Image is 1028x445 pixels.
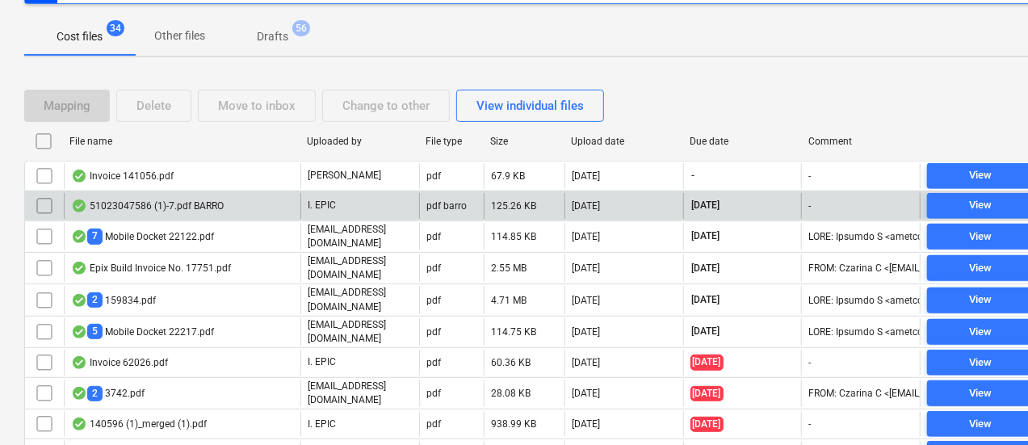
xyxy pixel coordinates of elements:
[491,295,527,306] div: 4.71 MB
[71,294,87,307] div: OCR finished
[491,170,525,182] div: 67.9 KB
[308,169,381,183] p: [PERSON_NAME]
[426,357,441,368] div: pdf
[690,325,722,338] span: [DATE]
[71,418,87,430] div: OCR finished
[690,417,724,432] span: [DATE]
[71,387,87,400] div: OCR finished
[69,136,294,147] div: File name
[426,170,441,182] div: pdf
[808,170,811,182] div: -
[308,418,336,431] p: I. EPIC
[107,20,124,36] span: 34
[308,223,413,250] p: [EMAIL_ADDRESS][DOMAIN_NAME]
[71,325,87,338] div: OCR finished
[71,262,87,275] div: OCR finished
[808,418,811,430] div: -
[970,228,992,246] div: View
[71,262,231,275] div: Epix Build Invoice No. 17751.pdf
[71,356,87,369] div: OCR finished
[71,356,168,369] div: Invoice 62026.pdf
[71,386,145,401] div: 3742.pdf
[690,293,722,307] span: [DATE]
[970,354,992,372] div: View
[690,262,722,275] span: [DATE]
[690,136,795,147] div: Due date
[71,229,214,244] div: Mobile Docket 22122.pdf
[491,262,527,274] div: 2.55 MB
[308,286,413,313] p: [EMAIL_ADDRESS][DOMAIN_NAME]
[690,355,724,370] span: [DATE]
[572,262,600,274] div: [DATE]
[71,199,224,212] div: 51023047586 (1)-7.pdf BARRO
[476,95,584,116] div: View individual files
[572,357,600,368] div: [DATE]
[970,291,992,309] div: View
[71,170,174,183] div: Invoice 141056.pdf
[970,323,992,342] div: View
[71,230,87,243] div: OCR finished
[970,259,992,278] div: View
[690,386,724,401] span: [DATE]
[690,229,722,243] span: [DATE]
[308,380,413,407] p: [EMAIL_ADDRESS][DOMAIN_NAME]
[308,254,413,282] p: [EMAIL_ADDRESS][DOMAIN_NAME]
[572,326,600,338] div: [DATE]
[426,200,467,212] div: pdf barro
[292,20,310,36] span: 56
[426,388,441,399] div: pdf
[491,200,536,212] div: 125.26 KB
[71,292,156,308] div: 159834.pdf
[308,355,336,369] p: I. EPIC
[690,199,722,212] span: [DATE]
[491,357,531,368] div: 60.36 KB
[571,136,677,147] div: Upload date
[572,170,600,182] div: [DATE]
[87,229,103,244] span: 7
[308,199,336,212] p: I. EPIC
[572,231,600,242] div: [DATE]
[690,169,697,183] span: -
[808,200,811,212] div: -
[71,324,214,339] div: Mobile Docket 22217.pdf
[87,324,103,339] span: 5
[257,28,288,45] p: Drafts
[808,357,811,368] div: -
[572,388,600,399] div: [DATE]
[426,326,441,338] div: pdf
[970,166,992,185] div: View
[307,136,413,147] div: Uploaded by
[87,292,103,308] span: 2
[426,418,441,430] div: pdf
[71,418,207,430] div: 140596 (1)_merged (1).pdf
[426,262,441,274] div: pdf
[491,388,531,399] div: 28.08 KB
[947,367,1028,445] iframe: Chat Widget
[426,136,477,147] div: File type
[426,231,441,242] div: pdf
[426,295,441,306] div: pdf
[572,295,600,306] div: [DATE]
[572,418,600,430] div: [DATE]
[491,418,536,430] div: 938.99 KB
[57,28,103,45] p: Cost files
[970,196,992,215] div: View
[490,136,558,147] div: Size
[154,27,205,44] p: Other files
[491,231,536,242] div: 114.85 KB
[308,318,413,346] p: [EMAIL_ADDRESS][DOMAIN_NAME]
[87,386,103,401] span: 2
[456,90,604,122] button: View individual files
[491,326,536,338] div: 114.75 KB
[71,170,87,183] div: OCR finished
[71,199,87,212] div: OCR finished
[808,136,914,147] div: Comment
[572,200,600,212] div: [DATE]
